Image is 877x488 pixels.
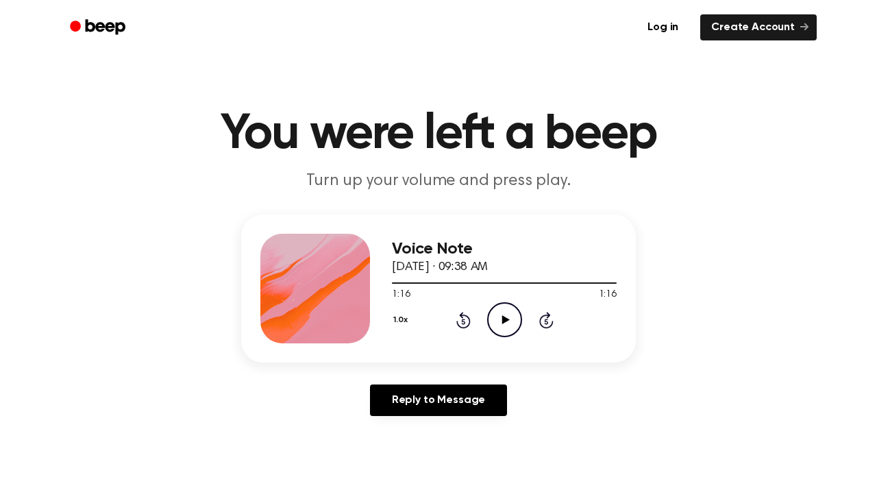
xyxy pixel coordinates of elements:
[392,288,410,302] span: 1:16
[370,385,507,416] a: Reply to Message
[599,288,617,302] span: 1:16
[634,12,692,43] a: Log in
[392,308,412,332] button: 1.0x
[88,110,789,159] h1: You were left a beep
[392,261,488,273] span: [DATE] · 09:38 AM
[175,170,702,193] p: Turn up your volume and press play.
[60,14,138,41] a: Beep
[700,14,817,40] a: Create Account
[392,240,617,258] h3: Voice Note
